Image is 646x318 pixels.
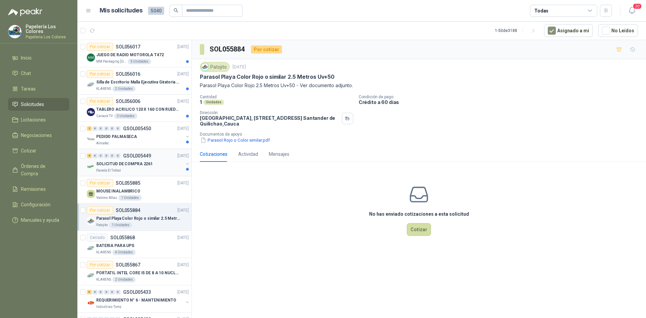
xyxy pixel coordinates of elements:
a: Licitaciones [8,113,69,126]
div: 8 [87,153,92,158]
div: Por cotizar [87,70,113,78]
div: Cotizaciones [200,150,227,158]
p: Patojito [96,222,108,228]
p: [DATE] [177,207,189,214]
a: Remisiones [8,183,69,196]
div: 1 Unidades [118,195,142,201]
div: 2 [87,126,92,131]
p: [DATE] [177,289,189,295]
p: JUEGO DE RADIO MOTOROLA T472 [96,52,164,58]
div: Actividad [238,150,258,158]
p: REQUERIMIENTO N° 6 - MANTENIMIENTO [96,297,176,304]
span: Inicio [21,54,32,62]
span: 5040 [148,7,164,15]
a: Tareas [8,82,69,95]
span: Solicitudes [21,101,44,108]
p: Crédito a 60 días [359,99,643,105]
img: Company Logo [87,135,95,143]
div: Por cotizar [87,179,113,187]
p: GSOL005449 [123,153,151,158]
img: Logo peakr [8,8,42,16]
span: Tareas [21,85,36,93]
div: 5 Unidades [128,59,151,64]
p: [DATE] [177,180,189,186]
div: 0 [98,153,103,158]
p: SOL055867 [116,262,140,267]
a: 2 0 0 0 0 0 GSOL005450[DATE] Company LogoPEDIDO PALMASECAAlmatec [87,125,190,146]
a: Configuración [8,198,69,211]
p: Silla de Escritorio Malla Ejecutiva Giratoria Cromada con Reposabrazos Fijo Negra [96,79,180,85]
span: search [174,8,178,13]
div: Patojito [200,62,230,72]
p: GSOL005450 [123,126,151,131]
p: Caracol TV [96,113,113,119]
div: Por cotizar [87,206,113,214]
p: SOLICITUD DE COMPRA 2261 [96,161,153,167]
span: Negociaciones [21,132,52,139]
div: 1 Unidades [109,222,132,228]
div: Unidades [203,100,224,105]
div: 0 [93,290,98,294]
img: Company Logo [87,81,95,89]
a: CerradoSOL055868[DATE] Company LogoBATERIA PARA UPSKLARENS4 Unidades [77,231,191,258]
div: 0 [115,153,120,158]
p: Valores Atlas [96,195,117,201]
p: KLARENS [96,277,111,282]
p: [DATE] [177,126,189,132]
a: Por cotizarSOL055884[DATE] Company LogoParasol Playa Color Rojo o similar 2.5 Metros Uv+50Patojit... [77,204,191,231]
button: No Leídos [598,24,638,37]
div: 3 Unidades [114,113,137,119]
a: Por cotizarSOL055867[DATE] Company LogoPORTATIL INTEL CORE I5 DE 8 A 10 NUCLEOSKLARENS2 Unidades [77,258,191,285]
p: [GEOGRAPHIC_DATA], [STREET_ADDRESS] Santander de Quilichao , Cauca [200,115,339,127]
p: PORTATIL INTEL CORE I5 DE 8 A 10 NUCLEOS [96,270,180,276]
div: 0 [110,153,115,158]
a: Negociaciones [8,129,69,142]
a: Por cotizarSOL056006[DATE] Company LogoTABLERO ACRILICO 120 X 160 CON RUEDASCaracol TV3 Unidades [77,95,191,122]
p: Papeleria Los Colores [26,35,69,39]
span: Configuración [21,201,50,208]
a: Manuales y ayuda [8,214,69,226]
p: Parasol Playa Color Rojo o similar 2.5 Metros Uv+50 [96,215,180,222]
div: 2 Unidades [112,86,136,92]
span: Remisiones [21,185,46,193]
span: Chat [21,70,31,77]
p: [DATE] [177,71,189,77]
button: Cotizar [407,223,431,236]
p: Parasol Playa Color Rojo 2.5 Metros Uv+50 - Ver documento adjunto. [200,82,638,89]
button: 20 [626,5,638,17]
div: 1 - 50 de 3188 [495,25,539,36]
p: [DATE] [177,235,189,241]
a: 8 0 0 0 0 0 GSOL005449[DATE] Company LogoSOLICITUD DE COMPRA 2261Panela El Trébol [87,152,190,173]
div: 0 [115,290,120,294]
div: 0 [110,126,115,131]
button: Parasol Rojo o Color similar.pdf [200,137,271,144]
a: Por cotizarSOL055885[DATE] MOUSE INALAMBRICOValores Atlas1 Unidades [77,176,191,204]
img: Company Logo [87,108,95,116]
div: 0 [110,290,115,294]
div: Cerrado [87,234,108,242]
p: Panela El Trébol [96,168,121,173]
a: 6 0 0 0 0 0 GSOL005433[DATE] Company LogoREQUERIMIENTO N° 6 - MANTENIMIENTOIndustrias Tomy [87,288,190,310]
button: Asignado a mi [544,24,593,37]
p: MM Packaging [GEOGRAPHIC_DATA] [96,59,127,64]
p: KLARENS [96,86,111,92]
img: Company Logo [87,244,95,252]
p: [DATE] [177,98,189,105]
p: Condición de pago [359,95,643,99]
p: [DATE] [177,262,189,268]
p: Industrias Tomy [96,304,121,310]
img: Company Logo [87,163,95,171]
div: 0 [98,126,103,131]
h1: Mis solicitudes [100,6,143,15]
div: 0 [98,290,103,294]
p: SOL056016 [116,72,140,76]
p: Almatec [96,141,109,146]
span: Licitaciones [21,116,46,123]
img: Company Logo [87,217,95,225]
img: Company Logo [201,63,209,71]
a: Por cotizarSOL056017[DATE] Company LogoJUEGO DE RADIO MOTOROLA T472MM Packaging [GEOGRAPHIC_DATA]... [77,40,191,67]
img: Company Logo [87,54,95,62]
span: Manuales y ayuda [21,216,59,224]
p: SOL056017 [116,44,140,49]
p: PEDIDO PALMASECA [96,134,137,140]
